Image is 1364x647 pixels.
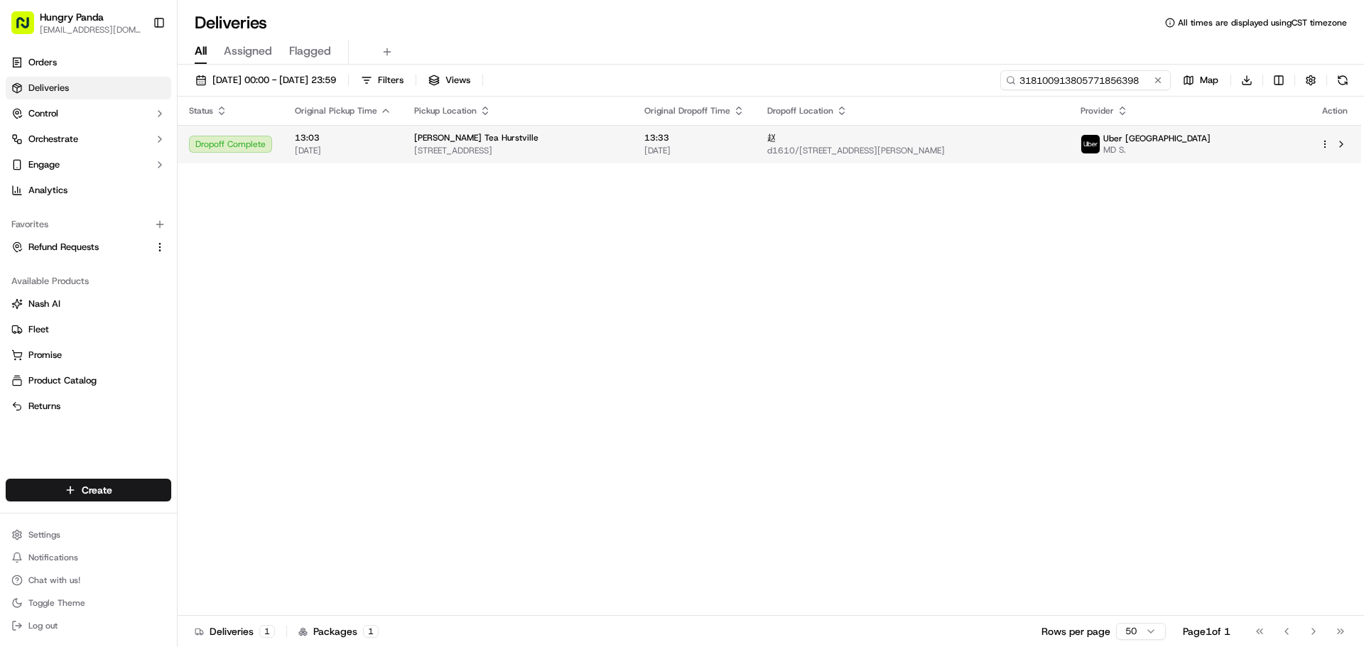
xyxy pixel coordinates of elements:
[44,259,115,270] span: [PERSON_NAME]
[134,317,228,332] span: API Documentation
[644,105,730,116] span: Original Dropoff Time
[28,529,60,540] span: Settings
[1103,144,1211,156] span: MD S.
[37,92,256,107] input: Got a question? Start typing here...
[11,400,166,413] a: Returns
[82,483,112,497] span: Create
[422,70,477,90] button: Views
[295,105,377,116] span: Original Pickup Time
[767,105,833,116] span: Dropoff Location
[114,312,234,337] a: 💻API Documentation
[212,74,336,87] span: [DATE] 00:00 - [DATE] 23:59
[414,105,477,116] span: Pickup Location
[14,185,95,196] div: Past conversations
[14,57,259,80] p: Welcome 👋
[1320,105,1350,116] div: Action
[40,10,104,24] button: Hungry Panda
[141,352,172,363] span: Pylon
[6,153,171,176] button: Engage
[6,525,171,545] button: Settings
[14,245,37,268] img: Asif Zaman Khan
[64,150,195,161] div: We're available if you need us!
[6,77,171,99] a: Deliveries
[11,241,148,254] a: Refund Requests
[47,220,52,232] span: •
[6,6,147,40] button: Hungry Panda[EMAIL_ADDRESS][DOMAIN_NAME]
[6,179,171,202] a: Analytics
[28,298,60,310] span: Nash AI
[28,107,58,120] span: Control
[1178,17,1347,28] span: All times are displayed using CST timezone
[118,259,123,270] span: •
[6,128,171,151] button: Orchestrate
[14,136,40,161] img: 1736555255976-a54dd68f-1ca7-489b-9aae-adbdc363a1c4
[1081,105,1114,116] span: Provider
[28,317,109,332] span: Knowledge Base
[220,182,259,199] button: See all
[11,374,166,387] a: Product Catalog
[28,349,62,361] span: Promise
[6,293,171,315] button: Nash AI
[644,132,745,143] span: 13:33
[6,344,171,366] button: Promise
[28,323,49,336] span: Fleet
[1041,624,1110,638] p: Rows per page
[289,43,331,60] span: Flagged
[6,479,171,501] button: Create
[189,105,213,116] span: Status
[28,552,78,563] span: Notifications
[6,570,171,590] button: Chat with us!
[6,213,171,236] div: Favorites
[295,145,391,156] span: [DATE]
[14,319,26,330] div: 📗
[28,374,97,387] span: Product Catalog
[195,43,207,60] span: All
[120,319,131,330] div: 💻
[354,70,410,90] button: Filters
[30,136,55,161] img: 8016278978528_b943e370aa5ada12b00a_72.png
[298,624,379,638] div: Packages
[6,593,171,613] button: Toggle Theme
[28,620,58,631] span: Log out
[40,24,141,36] span: [EMAIL_ADDRESS][DOMAIN_NAME]
[6,369,171,392] button: Product Catalog
[6,51,171,74] a: Orders
[414,132,538,143] span: [PERSON_NAME] Tea Hurstville
[28,133,78,146] span: Orchestrate
[6,236,171,259] button: Refund Requests
[378,74,404,87] span: Filters
[1103,133,1211,144] span: Uber [GEOGRAPHIC_DATA]
[6,318,171,341] button: Fleet
[445,74,470,87] span: Views
[64,136,233,150] div: Start new chat
[644,145,745,156] span: [DATE]
[28,158,60,171] span: Engage
[414,145,622,156] span: [STREET_ADDRESS]
[224,43,272,60] span: Assigned
[11,298,166,310] a: Nash AI
[6,270,171,293] div: Available Products
[767,132,776,143] span: 赵
[14,14,43,43] img: Nash
[1176,70,1225,90] button: Map
[28,597,85,609] span: Toggle Theme
[100,352,172,363] a: Powered byPylon
[6,616,171,636] button: Log out
[1000,70,1171,90] input: Type to search
[28,259,40,271] img: 1736555255976-a54dd68f-1ca7-489b-9aae-adbdc363a1c4
[11,349,166,361] a: Promise
[259,625,275,638] div: 1
[363,625,379,638] div: 1
[11,323,166,336] a: Fleet
[55,220,95,232] span: 11:51 AM
[6,395,171,418] button: Returns
[28,56,57,69] span: Orders
[6,548,171,567] button: Notifications
[195,11,267,34] h1: Deliveries
[28,82,69,94] span: Deliveries
[1200,74,1218,87] span: Map
[1183,624,1230,638] div: Page 1 of 1
[28,400,60,413] span: Returns
[28,241,99,254] span: Refund Requests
